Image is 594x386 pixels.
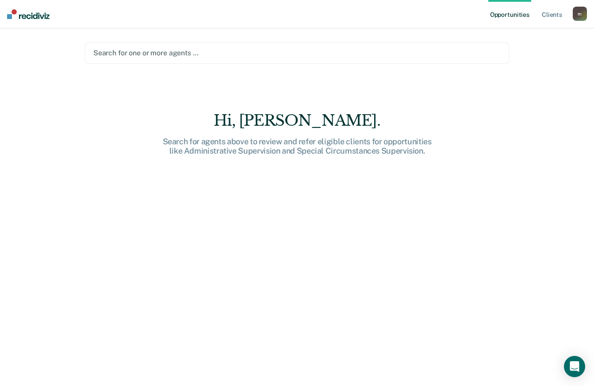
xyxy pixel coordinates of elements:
button: m [573,7,587,21]
div: Open Intercom Messenger [564,356,585,377]
div: Hi, [PERSON_NAME]. [156,112,439,130]
div: Search for agents above to review and refer eligible clients for opportunities like Administrativ... [156,137,439,156]
img: Recidiviz [7,9,50,19]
